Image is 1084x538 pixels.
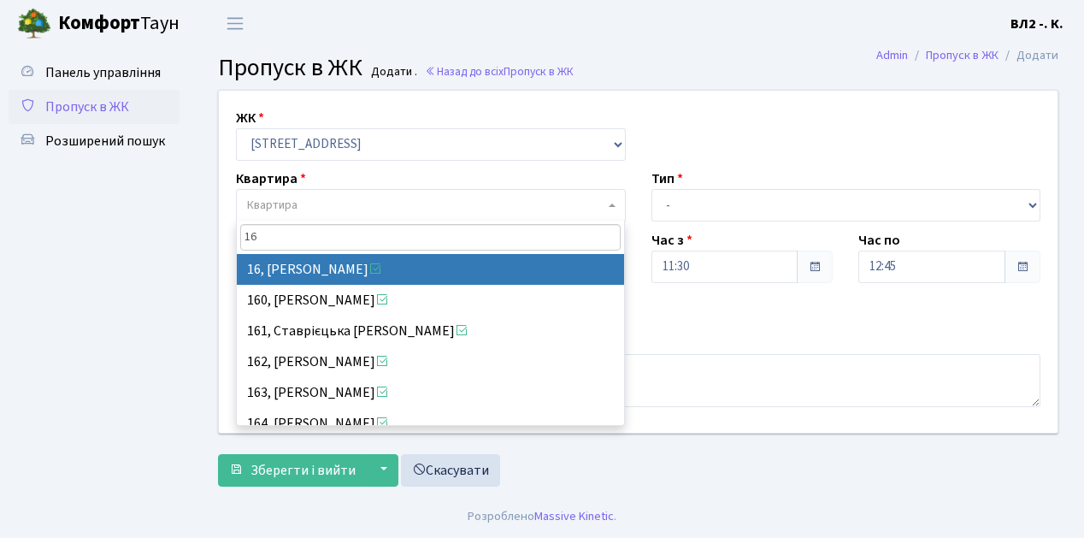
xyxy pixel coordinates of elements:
label: Час по [858,230,900,251]
li: 162, [PERSON_NAME] [237,346,625,377]
li: Додати [999,46,1058,65]
li: 161, Ставрієцька [PERSON_NAME] [237,316,625,346]
nav: breadcrumb [851,38,1084,74]
label: Квартира [236,168,306,189]
span: Таун [58,9,180,38]
b: Комфорт [58,9,140,37]
span: Пропуск в ЖК [218,50,362,85]
li: 163, [PERSON_NAME] [237,377,625,408]
b: ВЛ2 -. К. [1010,15,1063,33]
a: Назад до всіхПропуск в ЖК [425,63,574,80]
label: Тип [651,168,683,189]
label: Час з [651,230,692,251]
a: Massive Kinetic [534,507,614,525]
span: Панель управління [45,63,161,82]
a: ВЛ2 -. К. [1010,14,1063,34]
span: Розширений пошук [45,132,165,151]
a: Admin [876,46,908,64]
a: Панель управління [9,56,180,90]
span: Квартира [247,197,298,214]
a: Пропуск в ЖК [926,46,999,64]
li: 160, [PERSON_NAME] [237,285,625,316]
a: Скасувати [401,454,500,487]
a: Розширений пошук [9,124,180,158]
span: Пропуск в ЖК [504,63,574,80]
button: Зберегти і вийти [218,454,367,487]
small: Додати . [368,65,417,80]
a: Пропуск в ЖК [9,90,180,124]
span: Зберегти і вийти [250,461,356,480]
li: 164, [PERSON_NAME] [237,408,625,439]
label: ЖК [236,108,264,128]
button: Переключити навігацію [214,9,256,38]
li: 16, [PERSON_NAME] [237,254,625,285]
div: Розроблено . [468,507,616,526]
img: logo.png [17,7,51,41]
span: Пропуск в ЖК [45,98,129,116]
